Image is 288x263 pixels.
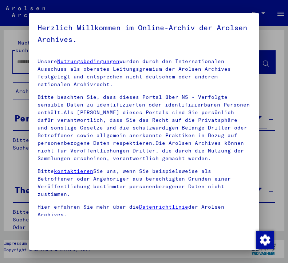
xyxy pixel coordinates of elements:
[139,204,188,210] a: Datenrichtlinie
[256,231,274,249] img: Zustimmung ändern
[54,168,93,174] a: kontaktieren
[256,231,273,248] div: Zustimmung ändern
[38,203,250,218] p: Hier erfahren Sie mehr über die der Arolsen Archives.
[57,58,119,65] a: Nutzungsbedingungen
[38,167,250,198] p: Bitte Sie uns, wenn Sie beispielsweise als Betroffener oder Angehöriger aus berechtigten Gründen ...
[38,58,250,88] p: Unsere wurden durch den Internationalen Ausschuss als oberstes Leitungsgremium der Arolsen Archiv...
[38,93,250,162] p: Bitte beachten Sie, dass dieses Portal über NS - Verfolgte sensible Daten zu identifizierten oder...
[38,22,250,45] h5: Herzlich Willkommen im Online-Archiv der Arolsen Archives.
